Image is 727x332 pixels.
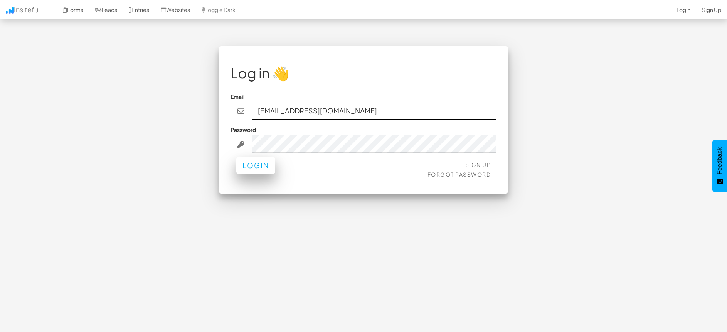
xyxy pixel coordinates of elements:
[6,7,14,14] img: icon.png
[427,171,491,178] a: Forgot Password
[712,140,727,192] button: Feedback - Show survey
[231,93,245,100] label: Email
[252,102,497,120] input: john@doe.com
[231,65,496,81] h1: Log in 👋
[716,147,723,174] span: Feedback
[236,157,275,174] button: Login
[231,126,256,133] label: Password
[465,161,491,168] a: Sign Up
